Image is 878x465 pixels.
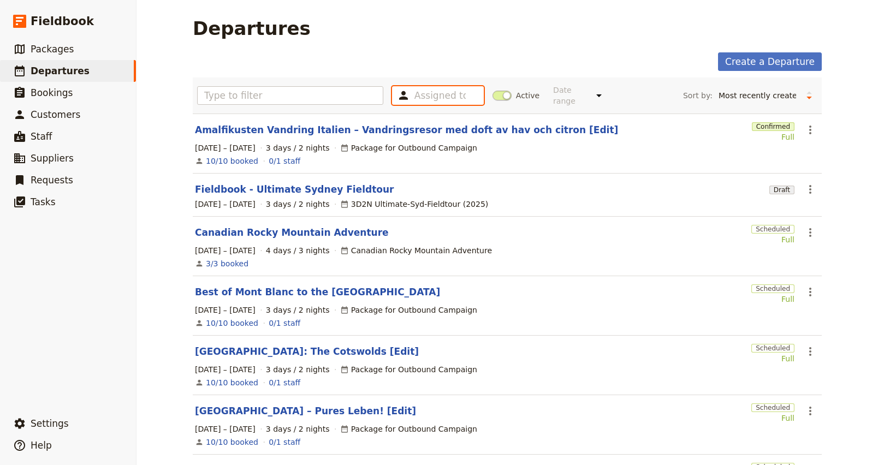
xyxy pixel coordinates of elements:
span: 3 days / 2 nights [266,142,330,153]
span: Active [516,90,539,101]
span: Help [31,440,52,451]
input: Assigned to [414,89,466,102]
button: Actions [801,223,820,242]
span: Scheduled [751,284,794,293]
h1: Departures [193,17,311,39]
a: View the bookings for this departure [206,318,258,329]
span: [DATE] – [DATE] [195,245,256,256]
div: Full [751,294,794,305]
span: [DATE] – [DATE] [195,142,256,153]
a: Best of Mont Blanc to the [GEOGRAPHIC_DATA] [195,285,440,299]
div: Canadian Rocky Mountain Adventure [340,245,492,256]
a: Amalfikusten Vandring Italien – Vandringsresor med doft av hav och citron [Edit] [195,123,618,136]
span: Staff [31,131,52,142]
a: View the bookings for this departure [206,258,248,269]
div: Package for Outbound Campaign [340,142,477,153]
div: 3D2N Ultimate-Syd-Fieldtour (2025) [340,199,489,210]
a: Fieldbook - Ultimate Sydney Fieldtour [195,183,394,196]
button: Change sort direction [801,87,817,104]
a: View the bookings for this departure [206,437,258,448]
button: Actions [801,180,820,199]
span: [DATE] – [DATE] [195,364,256,375]
a: [GEOGRAPHIC_DATA] – Pures Leben! [Edit] [195,404,416,418]
span: 4 days / 3 nights [266,245,330,256]
a: Canadian Rocky Mountain Adventure [195,226,389,239]
div: Full [751,234,794,245]
span: 3 days / 2 nights [266,305,330,315]
div: Package for Outbound Campaign [340,364,477,375]
span: Scheduled [751,403,794,412]
span: Sort by: [683,90,713,101]
span: Draft [769,186,794,194]
span: Fieldbook [31,13,94,29]
a: [GEOGRAPHIC_DATA]: The Cotswolds [Edit] [195,345,419,358]
button: Actions [801,342,820,361]
span: Scheduled [751,225,794,234]
button: Actions [801,283,820,301]
div: Package for Outbound Campaign [340,424,477,434]
span: 3 days / 2 nights [266,199,330,210]
select: Sort by: [714,87,801,104]
span: Tasks [31,196,56,207]
button: Actions [801,402,820,420]
span: Departures [31,65,90,76]
div: Full [752,132,794,142]
span: [DATE] – [DATE] [195,424,256,434]
span: Customers [31,109,80,120]
span: Scheduled [751,344,794,353]
span: Suppliers [31,153,74,164]
span: 3 days / 2 nights [266,424,330,434]
span: Packages [31,44,74,55]
a: 0/1 staff [269,156,300,166]
a: 0/1 staff [269,377,300,388]
a: View the bookings for this departure [206,156,258,166]
span: [DATE] – [DATE] [195,199,256,210]
a: 0/1 staff [269,318,300,329]
div: Full [751,353,794,364]
span: Bookings [31,87,73,98]
span: [DATE] – [DATE] [195,305,256,315]
span: 3 days / 2 nights [266,364,330,375]
div: Full [751,413,794,424]
input: Type to filter [197,86,383,105]
span: Confirmed [752,122,794,131]
a: View the bookings for this departure [206,377,258,388]
a: 0/1 staff [269,437,300,448]
div: Package for Outbound Campaign [340,305,477,315]
span: Requests [31,175,73,186]
button: Actions [801,121,820,139]
a: Create a Departure [718,52,822,71]
span: Settings [31,418,69,429]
